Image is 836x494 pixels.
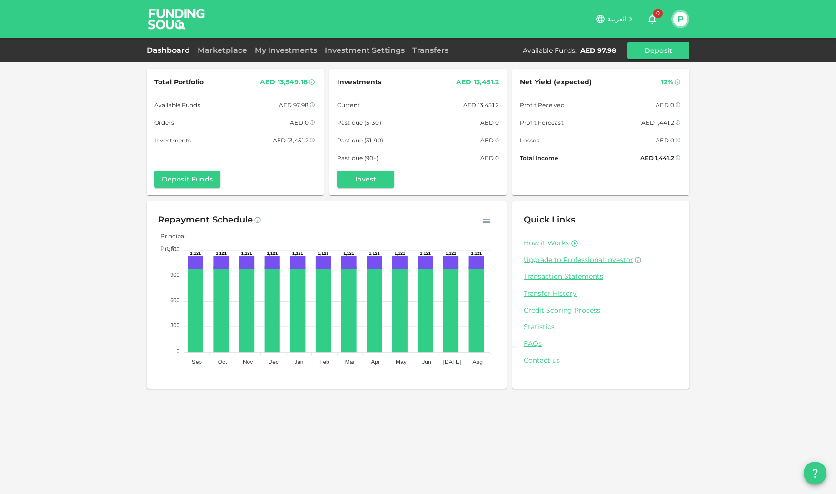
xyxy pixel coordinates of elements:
[194,46,251,55] a: Marketplace
[520,135,539,145] span: Losses
[337,171,394,188] button: Invest
[337,135,383,145] span: Past due (31-90)
[158,212,253,228] div: Repayment Schedule
[290,118,309,128] div: AED 0
[523,46,577,55] div: Available Funds :
[154,100,200,110] span: Available Funds
[273,135,309,145] div: AED 13,451.2
[170,272,179,278] tspan: 900
[661,76,673,88] div: 12%
[218,359,227,365] tspan: Oct
[154,135,191,145] span: Investments
[269,359,279,365] tspan: Dec
[170,297,179,303] tspan: 600
[524,323,678,332] a: Statistics
[524,255,633,264] span: Upgrade to Professional Investor
[319,359,329,365] tspan: Feb
[656,100,674,110] div: AED 0
[251,46,321,55] a: My Investments
[643,10,662,29] button: 0
[321,46,408,55] a: Investment Settings
[337,76,381,88] span: Investments
[345,359,355,365] tspan: Mar
[480,118,499,128] div: AED 0
[463,100,499,110] div: AED 13,451.2
[192,359,202,365] tspan: Sep
[337,100,360,110] span: Current
[524,339,678,348] a: FAQs
[154,171,220,188] button: Deposit Funds
[480,153,499,163] div: AED 0
[408,46,452,55] a: Transfers
[396,359,407,365] tspan: May
[260,76,308,88] div: AED 13,549.18
[524,239,569,248] a: How it Works
[607,15,627,23] span: العربية
[673,12,687,26] button: P
[337,118,381,128] span: Past due (5-30)
[524,272,678,281] a: Transaction Statements
[443,359,461,365] tspan: [DATE]
[166,246,179,252] tspan: 1,200
[520,118,564,128] span: Profit Forecast
[524,356,678,365] a: Contact us
[524,289,678,298] a: Transfer History
[627,42,689,59] button: Deposit
[176,348,179,354] tspan: 0
[524,255,678,264] a: Upgrade to Professional Investor
[154,118,174,128] span: Orders
[456,76,499,88] div: AED 13,451.2
[243,359,253,365] tspan: Nov
[371,359,380,365] tspan: Apr
[153,232,186,240] span: Principal
[524,214,575,225] span: Quick Links
[480,135,499,145] div: AED 0
[580,46,616,55] div: AED 97.98
[520,100,565,110] span: Profit Received
[147,46,194,55] a: Dashboard
[653,9,663,18] span: 0
[337,153,379,163] span: Past due (90+)
[804,462,826,484] button: question
[473,359,483,365] tspan: Aug
[520,76,592,88] span: Net Yield (expected)
[524,306,678,315] a: Credit Scoring Process
[422,359,431,365] tspan: Jun
[294,359,303,365] tspan: Jan
[153,245,177,252] span: Profit
[656,135,674,145] div: AED 0
[170,323,179,328] tspan: 300
[154,76,204,88] span: Total Portfolio
[520,153,558,163] span: Total Income
[640,153,674,163] div: AED 1,441.2
[641,118,674,128] div: AED 1,441.2
[279,100,309,110] div: AED 97.98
